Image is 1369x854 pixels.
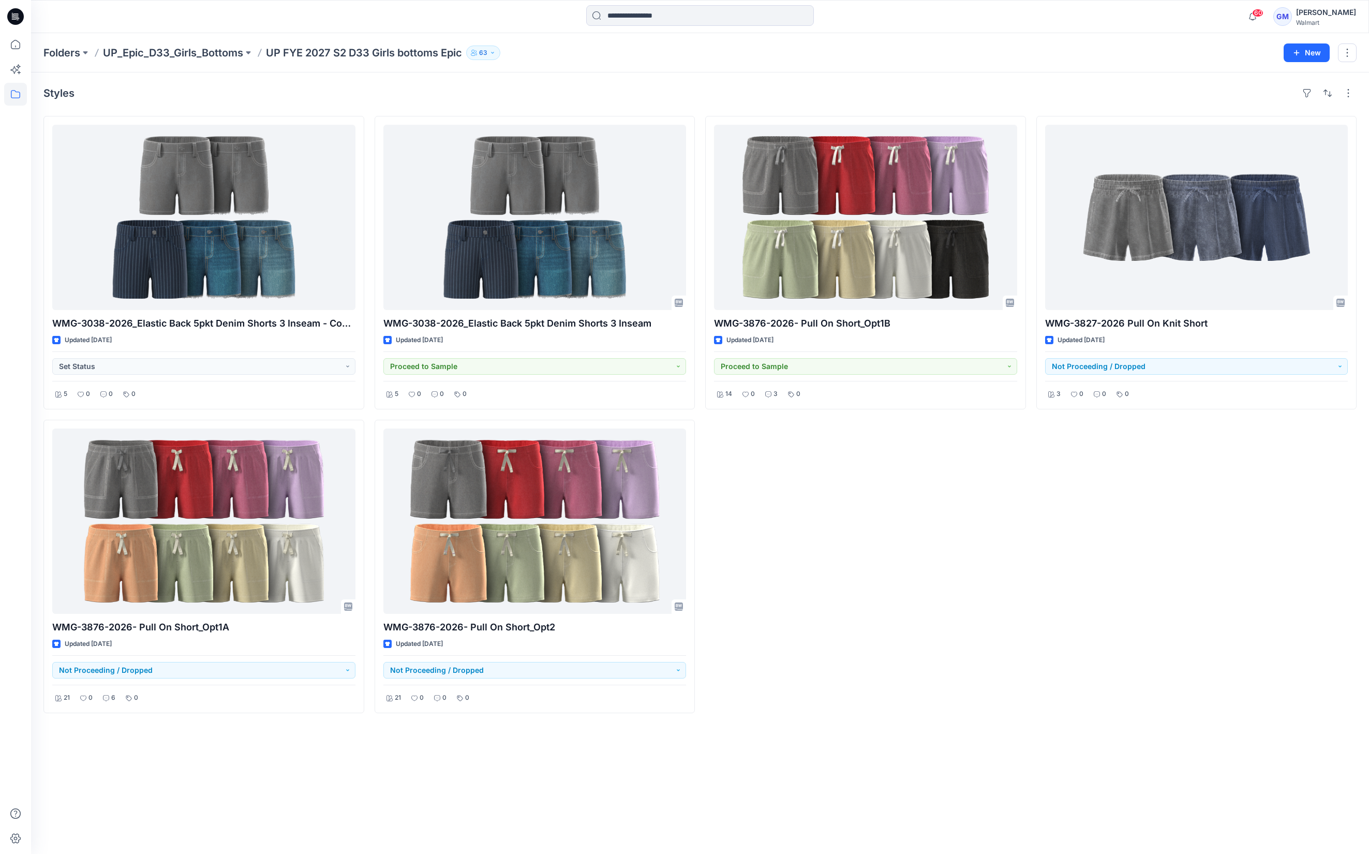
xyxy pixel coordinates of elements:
[43,87,75,99] h4: Styles
[725,389,732,400] p: 14
[395,389,398,400] p: 5
[52,620,355,635] p: WMG-3876-2026- Pull On Short_Opt1A
[714,125,1017,310] a: WMG-3876-2026- Pull On Short_Opt1B
[131,389,136,400] p: 0
[266,46,462,60] p: UP FYE 2027 S2 D33 Girls bottoms Epic
[1296,6,1356,19] div: [PERSON_NAME]
[88,693,93,703] p: 0
[479,47,487,58] p: 63
[714,316,1017,331] p: WMG-3876-2026- Pull On Short_Opt1B
[1125,389,1129,400] p: 0
[383,429,687,614] a: WMG-3876-2026- Pull On Short_Opt2
[796,389,800,400] p: 0
[463,389,467,400] p: 0
[134,693,138,703] p: 0
[65,335,112,346] p: Updated [DATE]
[1296,19,1356,26] div: Walmart
[1056,389,1061,400] p: 3
[52,125,355,310] a: WMG-3038-2026_Elastic Back 5pkt Denim Shorts 3 Inseam - Cost Opt
[43,46,80,60] a: Folders
[726,335,773,346] p: Updated [DATE]
[64,693,70,703] p: 21
[395,693,401,703] p: 21
[1045,125,1348,310] a: WMG-3827-2026 Pull On Knit Short
[109,389,113,400] p: 0
[1058,335,1105,346] p: Updated [DATE]
[1079,389,1083,400] p: 0
[65,639,112,650] p: Updated [DATE]
[52,429,355,614] a: WMG-3876-2026- Pull On Short_Opt1A
[1284,43,1330,62] button: New
[751,389,755,400] p: 0
[417,389,421,400] p: 0
[86,389,90,400] p: 0
[1102,389,1106,400] p: 0
[773,389,778,400] p: 3
[111,693,115,703] p: 6
[466,46,500,60] button: 63
[52,316,355,331] p: WMG-3038-2026_Elastic Back 5pkt Denim Shorts 3 Inseam - Cost Opt
[440,389,444,400] p: 0
[383,620,687,635] p: WMG-3876-2026- Pull On Short_Opt2
[396,639,443,650] p: Updated [DATE]
[64,389,67,400] p: 5
[383,125,687,310] a: WMG-3038-2026_Elastic Back 5pkt Denim Shorts 3 Inseam
[383,316,687,331] p: WMG-3038-2026_Elastic Back 5pkt Denim Shorts 3 Inseam
[396,335,443,346] p: Updated [DATE]
[465,693,469,703] p: 0
[420,693,424,703] p: 0
[442,693,447,703] p: 0
[103,46,243,60] a: UP_Epic_D33_Girls_Bottoms
[1252,9,1263,17] span: 60
[1045,316,1348,331] p: WMG-3827-2026 Pull On Knit Short
[1273,7,1292,26] div: GM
